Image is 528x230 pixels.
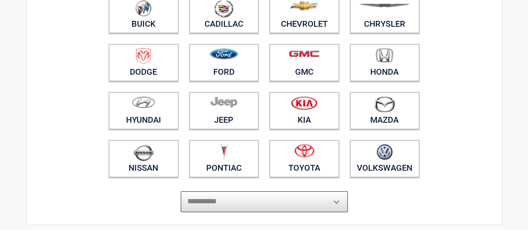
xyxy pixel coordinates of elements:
[376,144,393,160] img: volkswagen
[189,92,259,129] a: Jeep
[136,48,151,64] img: dodge
[189,44,259,81] a: Ford
[294,144,314,157] img: toyota
[109,44,179,81] a: Dodge
[290,1,318,10] img: chevrolet
[289,50,319,57] img: gmc
[210,48,238,59] img: ford
[350,44,420,81] a: Honda
[210,96,237,108] img: jeep
[350,140,420,177] a: Volkswagen
[109,140,179,177] a: Nissan
[269,140,339,177] a: Toyota
[189,140,259,177] a: Pontiac
[291,96,317,110] img: kia
[374,96,395,112] img: mazda
[350,92,420,129] a: Mazda
[132,96,155,108] img: hyundai
[109,92,179,129] a: Hyundai
[359,4,410,8] img: chrysler
[134,144,154,161] img: nissan
[220,144,228,160] img: pontiac
[269,92,339,129] a: Kia
[376,48,393,63] img: honda
[269,44,339,81] a: GMC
